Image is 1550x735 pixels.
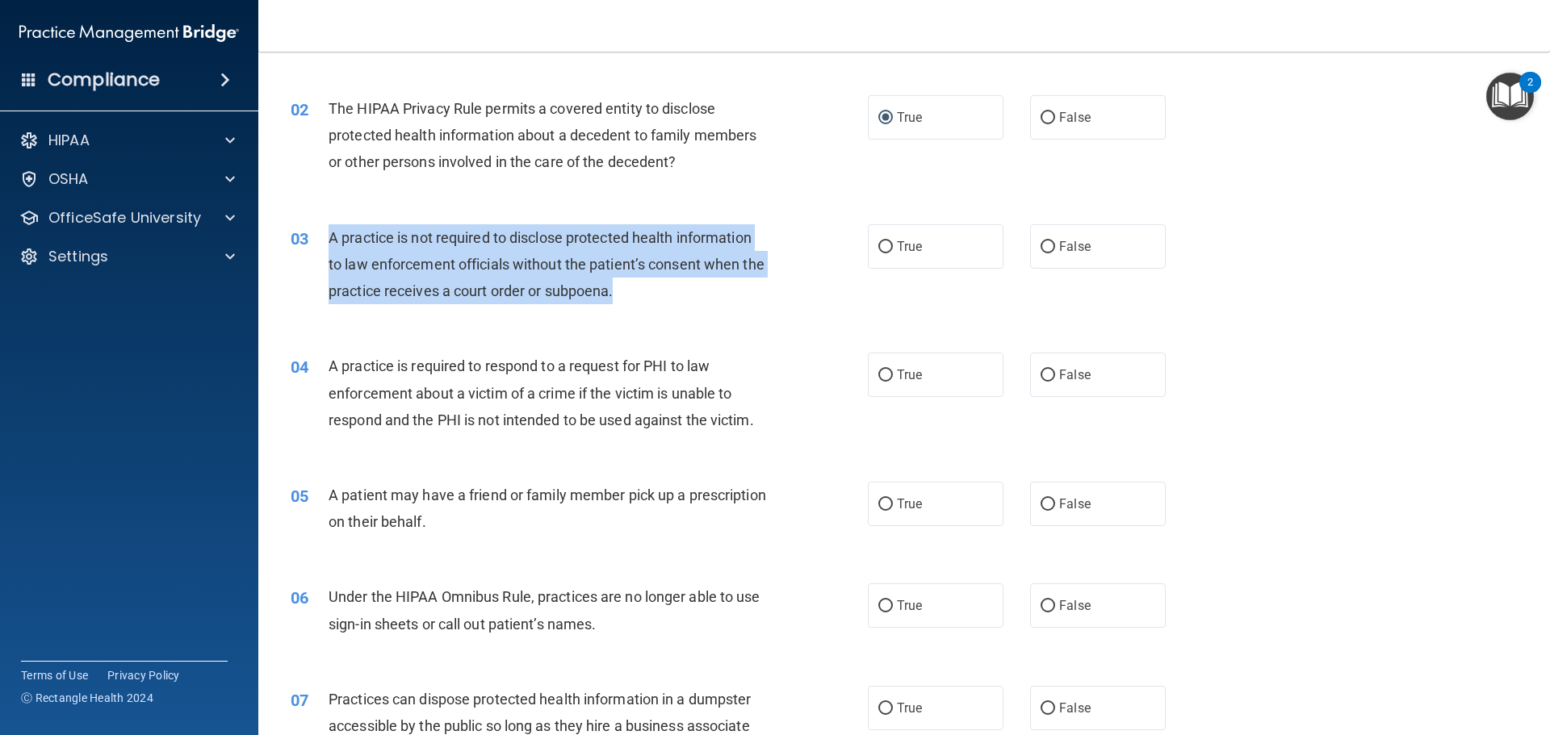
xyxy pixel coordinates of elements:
a: Settings [19,247,235,266]
button: Open Resource Center, 2 new notifications [1486,73,1534,120]
span: 04 [291,357,308,377]
span: False [1059,598,1091,613]
span: A practice is not required to disclose protected health information to law enforcement officials ... [329,229,765,299]
p: HIPAA [48,131,90,150]
span: True [897,496,922,512]
input: True [878,112,893,124]
span: A practice is required to respond to a request for PHI to law enforcement about a victim of a cri... [329,357,754,428]
a: Privacy Policy [107,667,180,683]
span: 06 [291,588,308,608]
span: False [1059,239,1091,254]
input: True [878,499,893,511]
input: True [878,241,893,253]
span: 05 [291,487,308,506]
div: 2 [1527,82,1533,103]
input: False [1041,703,1055,715]
img: PMB logo [19,17,239,49]
a: OfficeSafe University [19,208,235,228]
span: True [897,700,922,716]
input: False [1041,600,1055,612]
span: True [897,367,922,382]
span: False [1059,700,1091,716]
p: Settings [48,247,108,266]
span: False [1059,496,1091,512]
span: A patient may have a friend or family member pick up a prescription on their behalf. [329,487,766,530]
span: 02 [291,100,308,119]
span: Under the HIPAA Omnibus Rule, practices are no longer able to use sign-in sheets or call out pati... [329,588,760,632]
p: OfficeSafe University [48,208,201,228]
span: False [1059,367,1091,382]
span: True [897,598,922,613]
span: True [897,239,922,254]
h4: Compliance [48,69,160,91]
span: 07 [291,691,308,710]
input: False [1041,112,1055,124]
input: False [1041,241,1055,253]
span: 03 [291,229,308,248]
input: True [878,600,893,612]
a: OSHA [19,169,235,189]
input: False [1041,499,1055,511]
span: True [897,110,922,125]
span: Ⓒ Rectangle Health 2024 [21,690,153,706]
input: False [1041,370,1055,382]
p: OSHA [48,169,89,189]
input: True [878,370,893,382]
a: Terms of Use [21,667,88,683]
a: HIPAA [19,131,235,150]
input: True [878,703,893,715]
span: The HIPAA Privacy Rule permits a covered entity to disclose protected health information about a ... [329,100,756,170]
span: False [1059,110,1091,125]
